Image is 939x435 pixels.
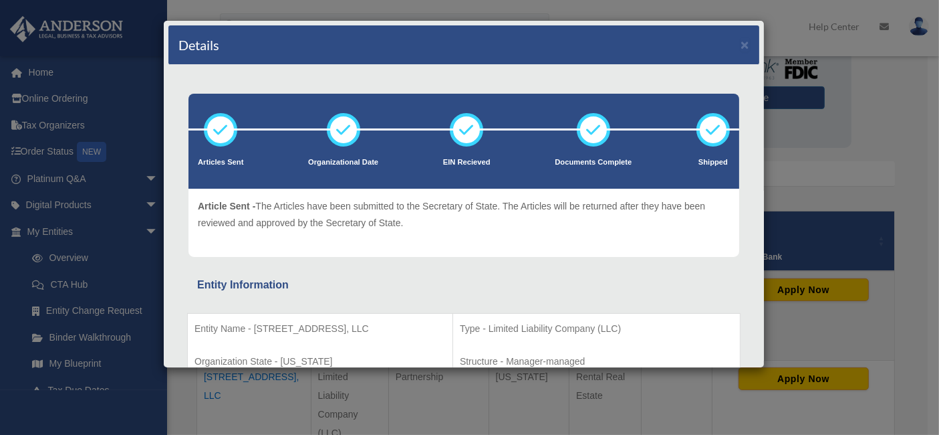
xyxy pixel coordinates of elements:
[741,37,749,52] button: ×
[198,198,730,231] p: The Articles have been submitted to the Secretary of State. The Articles will be returned after t...
[194,321,446,337] p: Entity Name - [STREET_ADDRESS], LLC
[443,156,491,169] p: EIN Recieved
[198,156,243,169] p: Articles Sent
[178,35,219,54] h4: Details
[194,353,446,370] p: Organization State - [US_STATE]
[696,156,730,169] p: Shipped
[198,201,255,211] span: Article Sent -
[555,156,632,169] p: Documents Complete
[308,156,378,169] p: Organizational Date
[460,353,733,370] p: Structure - Manager-managed
[460,321,733,337] p: Type - Limited Liability Company (LLC)
[197,276,730,294] div: Entity Information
